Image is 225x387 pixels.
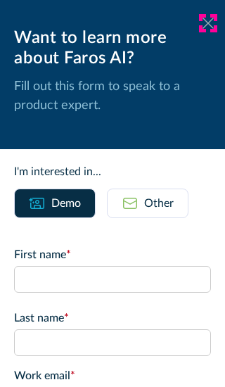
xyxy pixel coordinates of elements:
label: Work email [14,367,211,384]
p: Fill out this form to speak to a product expert. [14,77,211,115]
label: Last name [14,310,211,326]
div: I'm interested in... [14,163,211,180]
div: Want to learn more about Faros AI? [14,28,211,69]
label: First name [14,246,211,263]
div: Other [144,195,174,212]
div: Demo [51,195,81,212]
